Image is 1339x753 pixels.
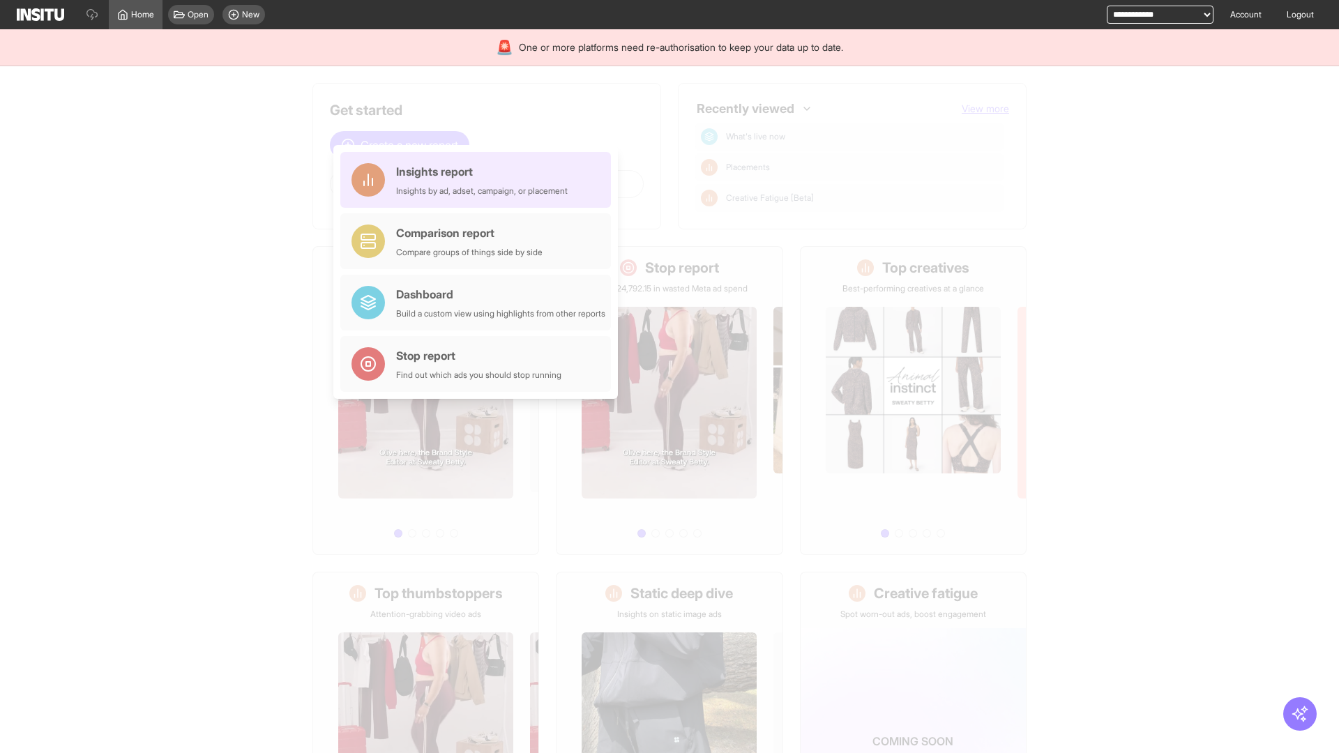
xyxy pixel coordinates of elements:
[396,286,605,303] div: Dashboard
[396,225,543,241] div: Comparison report
[188,9,209,20] span: Open
[396,308,605,319] div: Build a custom view using highlights from other reports
[396,247,543,258] div: Compare groups of things side by side
[396,185,568,197] div: Insights by ad, adset, campaign, or placement
[242,9,259,20] span: New
[396,163,568,180] div: Insights report
[396,347,561,364] div: Stop report
[131,9,154,20] span: Home
[496,38,513,57] div: 🚨
[17,8,64,21] img: Logo
[519,40,843,54] span: One or more platforms need re-authorisation to keep your data up to date.
[396,370,561,381] div: Find out which ads you should stop running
